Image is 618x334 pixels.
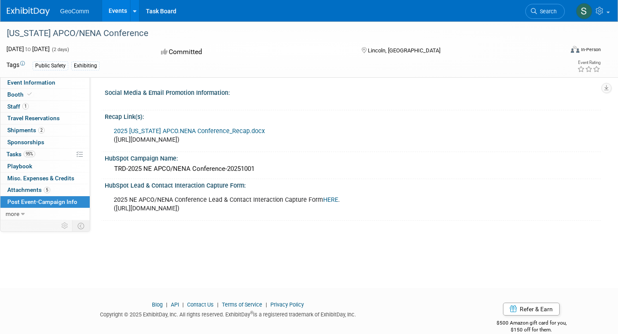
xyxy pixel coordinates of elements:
span: Post Event-Campaign Info [7,198,77,205]
div: Event Format [512,45,601,58]
a: Post Event-Campaign Info [0,196,90,208]
a: Privacy Policy [270,301,304,308]
div: Exhibiting [71,61,100,70]
span: Sponsorships [7,139,44,146]
span: Tasks [6,151,35,158]
a: Travel Reservations [0,112,90,124]
span: Travel Reservations [7,115,60,121]
div: Copyright © 2025 ExhibitDay, Inc. All rights reserved. ExhibitDay is a registered trademark of Ex... [6,309,449,319]
span: 95% [24,151,35,157]
span: | [180,301,186,308]
span: Booth [7,91,33,98]
div: In-Person [581,46,601,53]
div: Public Safety [33,61,68,70]
a: Booth [0,89,90,100]
a: 2025 [US_STATE] APCO.NENA Conference_Recap.docx [114,128,265,135]
a: Sponsorships [0,137,90,148]
span: Staff [7,103,29,110]
a: Attachments5 [0,184,90,196]
a: Event Information [0,77,90,88]
img: Stacen Gross [576,3,592,19]
span: Shipments [7,127,45,134]
span: Misc. Expenses & Credits [7,175,74,182]
a: HERE [323,196,338,203]
a: Contact Us [187,301,214,308]
span: Attachments [7,186,50,193]
a: Terms of Service [222,301,262,308]
div: $150 off for them. [462,326,601,334]
a: Staff1 [0,101,90,112]
a: API [171,301,179,308]
span: more [6,210,19,217]
a: Refer & Earn [503,303,560,316]
span: [DATE] [DATE] [6,46,50,52]
span: 5 [44,187,50,193]
span: Lincoln, [GEOGRAPHIC_DATA] [368,47,440,54]
span: Event Information [7,79,55,86]
span: | [164,301,170,308]
div: HubSpot Lead & Contact Interaction Capture Form: [105,179,601,190]
div: Social Media & Email Promotion Information: [105,86,601,97]
a: Tasks95% [0,149,90,160]
span: to [24,46,32,52]
div: Committed [158,45,348,60]
a: Misc. Expenses & Credits [0,173,90,184]
sup: ® [250,310,253,315]
span: | [215,301,221,308]
span: Search [537,8,557,15]
div: 2025 NE APCO/NENA Conference Lead & Contact Interaction Capture Form . ([URL][DOMAIN_NAME]) [108,191,504,217]
div: ([URL][DOMAIN_NAME]) [108,123,504,149]
div: $500 Amazon gift card for you, [462,314,601,334]
a: Search [525,4,565,19]
i: Booth reservation complete [27,92,32,97]
td: Tags [6,61,25,70]
span: Playbook [7,163,32,170]
span: (2 days) [51,47,69,52]
a: more [0,208,90,220]
img: Format-Inperson.png [571,46,579,53]
span: | [264,301,269,308]
a: Shipments2 [0,124,90,136]
a: Blog [152,301,163,308]
div: Event Rating [577,61,600,65]
div: [US_STATE] APCO/NENA Conference [4,26,550,41]
td: Personalize Event Tab Strip [58,220,73,231]
span: 2 [38,127,45,134]
td: Toggle Event Tabs [73,220,90,231]
a: Playbook [0,161,90,172]
div: HubSpot Campaign Name: [105,152,601,163]
div: TRD-2025 NE APCO/NENA Conference-20251001 [111,162,594,176]
img: ExhibitDay [7,7,50,16]
span: GeoComm [60,8,89,15]
span: 1 [22,103,29,109]
div: Recap Link(s): [105,110,601,121]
